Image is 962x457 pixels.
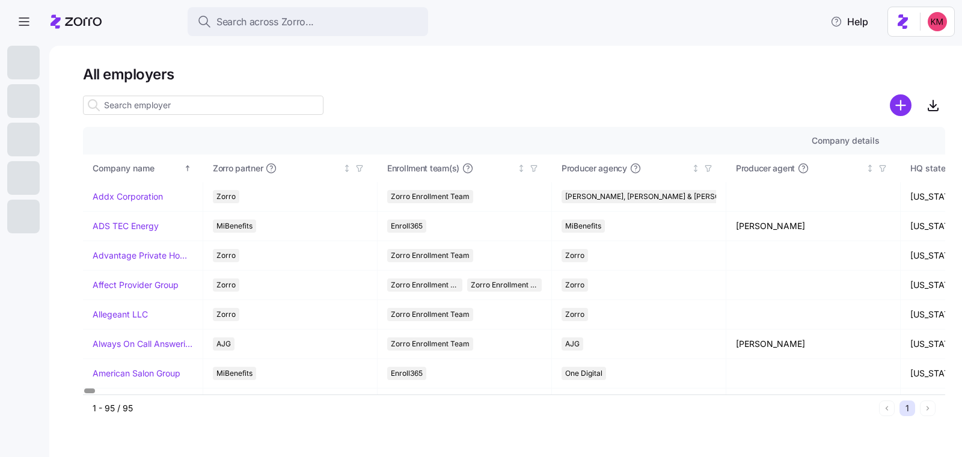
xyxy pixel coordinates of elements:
button: Help [821,10,878,34]
td: [PERSON_NAME] [726,330,901,359]
span: [PERSON_NAME], [PERSON_NAME] & [PERSON_NAME] [565,190,752,203]
div: 1 - 95 / 95 [93,402,874,414]
span: MiBenefits [565,219,601,233]
span: Producer agent [736,162,795,174]
a: Affect Provider Group [93,279,179,291]
span: Zorro Enrollment Experts [471,278,539,292]
div: Not sorted [691,164,700,173]
span: Zorro partner [213,162,263,174]
span: MiBenefits [216,219,253,233]
span: Enroll365 [391,219,423,233]
span: Help [830,14,868,29]
span: Zorro Enrollment Team [391,308,470,321]
span: Zorro Enrollment Team [391,249,470,262]
div: Not sorted [343,164,351,173]
span: Search across Zorro... [216,14,314,29]
span: Zorro Enrollment Team [391,337,470,351]
th: Enrollment team(s)Not sorted [378,155,552,182]
span: AJG [565,337,580,351]
input: Search employer [83,96,323,115]
span: AJG [216,337,231,351]
button: 1 [899,400,915,416]
a: Advantage Private Home Care [93,250,193,262]
a: American Salon Group [93,367,180,379]
img: 8fbd33f679504da1795a6676107ffb9e [928,12,947,31]
span: Producer agency [562,162,627,174]
span: Zorro [216,308,236,321]
svg: add icon [890,94,911,116]
h1: All employers [83,65,945,84]
span: One Digital [565,367,602,380]
a: Addx Corporation [93,191,163,203]
td: [PERSON_NAME] [726,212,901,241]
th: Producer agentNot sorted [726,155,901,182]
a: Always On Call Answering Service [93,338,193,350]
div: Sorted ascending [183,164,192,173]
div: Not sorted [866,164,874,173]
th: Producer agencyNot sorted [552,155,726,182]
span: Zorro [565,308,584,321]
span: Zorro Enrollment Team [391,190,470,203]
th: Company nameSorted ascending [83,155,203,182]
th: Zorro partnerNot sorted [203,155,378,182]
span: Enrollment team(s) [387,162,459,174]
a: ADS TEC Energy [93,220,159,232]
a: Allegeant LLC [93,308,148,321]
span: Zorro [565,278,584,292]
div: Company name [93,162,182,175]
span: Zorro [216,190,236,203]
span: Zorro [216,249,236,262]
button: Next page [920,400,936,416]
span: MiBenefits [216,367,253,380]
span: Enroll365 [391,367,423,380]
span: Zorro [565,249,584,262]
span: Zorro Enrollment Team [391,278,459,292]
button: Previous page [879,400,895,416]
button: Search across Zorro... [188,7,428,36]
span: Zorro [216,278,236,292]
div: Not sorted [517,164,525,173]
